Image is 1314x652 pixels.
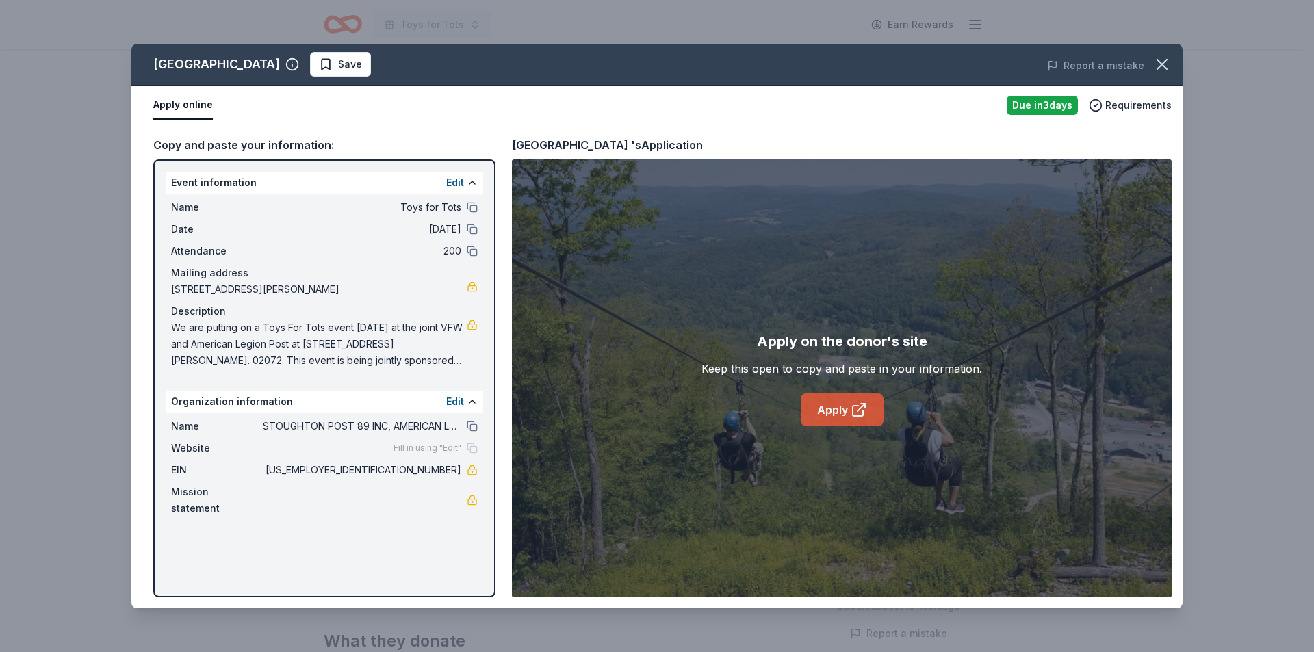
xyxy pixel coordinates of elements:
span: Name [171,199,263,216]
div: [GEOGRAPHIC_DATA] [153,53,280,75]
span: Name [171,418,263,434]
span: [US_EMPLOYER_IDENTIFICATION_NUMBER] [263,462,461,478]
button: Report a mistake [1047,57,1144,74]
span: Requirements [1105,97,1172,114]
span: We are putting on a Toys For Tots event [DATE] at the joint VFW and American Legion Post at [STRE... [171,320,467,369]
div: Apply on the donor's site [757,330,927,352]
span: [DATE] [263,221,461,237]
button: Edit [446,393,464,410]
div: Copy and paste your information: [153,136,495,154]
div: Organization information [166,391,483,413]
span: Attendance [171,243,263,259]
div: Event information [166,172,483,194]
div: Keep this open to copy and paste in your information. [701,361,982,377]
button: Requirements [1089,97,1172,114]
span: Date [171,221,263,237]
span: EIN [171,462,263,478]
span: Save [338,56,362,73]
span: Website [171,440,263,456]
div: [GEOGRAPHIC_DATA] 's Application [512,136,703,154]
div: Description [171,303,478,320]
button: Edit [446,174,464,191]
span: STOUGHTON POST 89 INC, AMERICAN LEGION [263,418,461,434]
div: Due in 3 days [1007,96,1078,115]
span: 200 [263,243,461,259]
button: Apply online [153,91,213,120]
button: Save [310,52,371,77]
span: Mission statement [171,484,263,517]
span: Toys for Tots [263,199,461,216]
span: [STREET_ADDRESS][PERSON_NAME] [171,281,467,298]
span: Fill in using "Edit" [394,443,461,454]
a: Apply [801,393,884,426]
div: Mailing address [171,265,478,281]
